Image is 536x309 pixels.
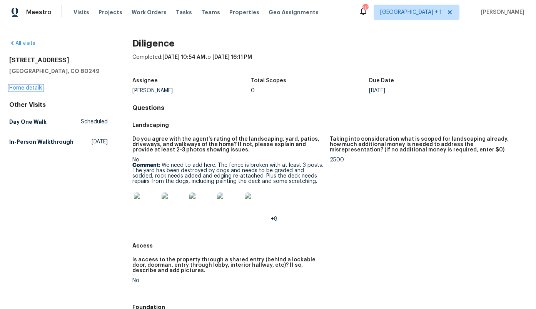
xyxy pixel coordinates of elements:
span: [PERSON_NAME] [478,8,524,16]
h2: [STREET_ADDRESS] [9,56,108,64]
h5: Taking into consideration what is scoped for landscaping already, how much additional money is ne... [330,136,521,153]
span: Visits [73,8,89,16]
div: 2500 [330,157,521,163]
h5: [GEOGRAPHIC_DATA], CO 80249 [9,67,108,75]
h5: Due Date [369,78,394,83]
h5: Access [132,242,527,249]
h4: Questions [132,104,527,112]
span: [DATE] 16:11 PM [212,55,252,60]
div: [DATE] [369,88,487,93]
div: No [132,157,323,222]
span: +8 [271,216,277,222]
span: Work Orders [132,8,167,16]
h5: Do you agree with the agent’s rating of the landscaping, yard, patios, driveways, and walkways of... [132,136,323,153]
span: Tasks [176,10,192,15]
h5: Assignee [132,78,158,83]
div: 0 [251,88,369,93]
a: All visits [9,41,35,46]
span: Properties [229,8,259,16]
h5: Day One Walk [9,118,47,126]
span: Teams [201,8,220,16]
h5: Total Scopes [251,78,286,83]
div: Other Visits [9,101,108,109]
span: Scheduled [81,118,108,126]
span: Projects [99,8,122,16]
span: [GEOGRAPHIC_DATA] + 1 [380,8,442,16]
span: Maestro [26,8,52,16]
h5: In-Person Walkthrough [9,138,73,146]
h5: Landscaping [132,121,527,129]
span: Geo Assignments [269,8,319,16]
div: Completed: to [132,53,527,73]
h5: Is access to the property through a shared entry (behind a lockable door, doorman, entry through ... [132,257,323,273]
a: In-Person Walkthrough[DATE] [9,135,108,149]
a: Home details [9,85,43,91]
a: Day One WalkScheduled [9,115,108,129]
span: [DATE] [92,138,108,146]
div: No [132,278,323,283]
div: [PERSON_NAME] [132,88,250,93]
div: 115 [362,5,368,12]
h2: Diligence [132,40,527,47]
b: Comment: [132,163,160,168]
p: We need to add here. The fence is broken with at least 3 posts. The yard has been destroyed by do... [132,163,323,184]
span: [DATE] 10:54 AM [162,55,205,60]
